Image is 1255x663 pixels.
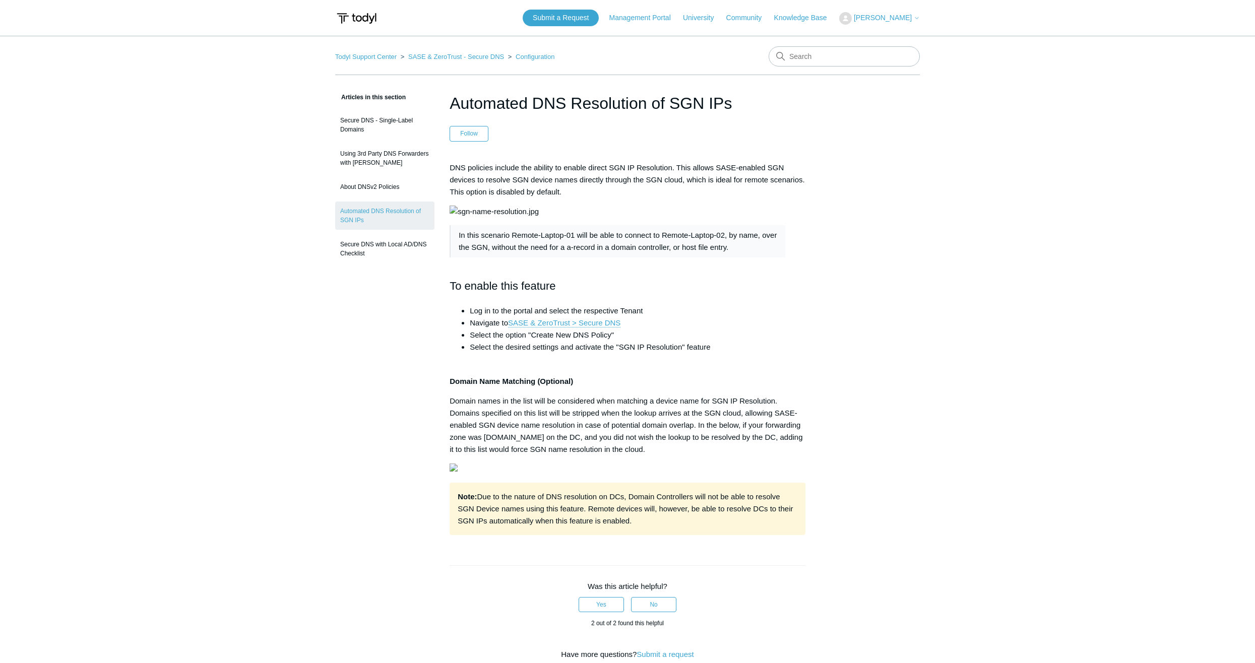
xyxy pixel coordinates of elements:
div: Have more questions? [450,649,805,660]
p: DNS policies include the ability to enable direct SGN IP Resolution. This allows SASE-enabled SGN... [450,162,805,198]
span: 2 out of 2 found this helpful [591,620,664,627]
blockquote: In this scenario Remote-Laptop-01 will be able to connect to Remote-Laptop-02, by name, over the ... [450,225,785,257]
a: Community [726,13,772,23]
button: This article was helpful [579,597,624,612]
a: Submit a Request [523,10,599,26]
h1: Automated DNS Resolution of SGN IPs [450,91,805,115]
li: Select the option "Create New DNS Policy" [470,329,805,341]
input: Search [769,46,920,67]
a: Using 3rd Party DNS Forwarders with [PERSON_NAME] [335,144,434,172]
a: Automated DNS Resolution of SGN IPs [335,202,434,230]
span: Articles in this section [335,94,406,101]
span: Was this article helpful? [588,582,667,590]
li: Log in to the portal and select the respective Tenant [470,305,805,317]
a: Management Portal [609,13,681,23]
strong: Note: [458,492,477,501]
a: Todyl Support Center [335,53,397,60]
img: 16982449121939 [450,463,458,472]
a: University [683,13,724,23]
h2: To enable this feature [450,277,805,295]
strong: Domain Name Matching (Optional) [450,377,573,385]
p: Domain names in the list will be considered when matching a device name for SGN IP Resolution. Do... [450,395,805,455]
img: sgn-name-resolution.jpg [450,206,539,218]
a: Knowledge Base [774,13,837,23]
li: Select the desired settings and activate the "SGN IP Resolution" feature [470,341,805,353]
a: SASE & ZeroTrust - Secure DNS [408,53,504,60]
li: SASE & ZeroTrust - Secure DNS [399,53,506,60]
a: Submit a request [637,650,694,658]
button: [PERSON_NAME] [839,12,920,25]
a: Configuration [516,53,554,60]
div: Due to the nature of DNS resolution on DCs, Domain Controllers will not be able to resolve SGN De... [450,483,805,535]
img: Todyl Support Center Help Center home page [335,9,378,28]
a: SASE & ZeroTrust > Secure DNS [508,318,620,327]
li: Navigate to [470,317,805,329]
button: This article was not helpful [631,597,676,612]
button: Follow Article [450,126,488,141]
span: [PERSON_NAME] [854,14,912,22]
a: Secure DNS - Single-Label Domains [335,111,434,139]
li: Configuration [506,53,555,60]
a: About DNSv2 Policies [335,177,434,196]
a: Secure DNS with Local AD/DNS Checklist [335,235,434,263]
li: Todyl Support Center [335,53,399,60]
